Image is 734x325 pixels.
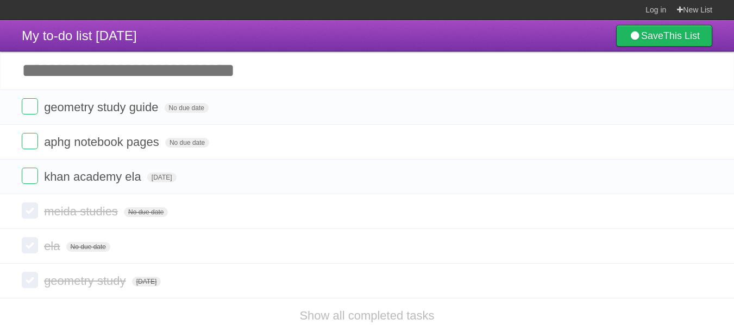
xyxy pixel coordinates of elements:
[44,274,128,288] span: geometry study
[22,133,38,149] label: Done
[44,100,161,114] span: geometry study guide
[22,272,38,288] label: Done
[22,237,38,253] label: Done
[44,239,62,253] span: ela
[124,207,168,217] span: No due date
[299,309,434,322] a: Show all completed tasks
[132,277,161,286] span: [DATE]
[44,170,144,183] span: khan academy ela
[22,28,137,43] span: My to-do list [DATE]
[663,30,700,41] b: This List
[44,205,121,218] span: meida studies
[44,135,162,149] span: aphg notebook pages
[616,25,712,47] a: SaveThis List
[165,103,209,113] span: No due date
[147,173,177,182] span: [DATE]
[165,138,209,148] span: No due date
[22,202,38,219] label: Done
[22,98,38,114] label: Done
[66,242,110,252] span: No due date
[22,168,38,184] label: Done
